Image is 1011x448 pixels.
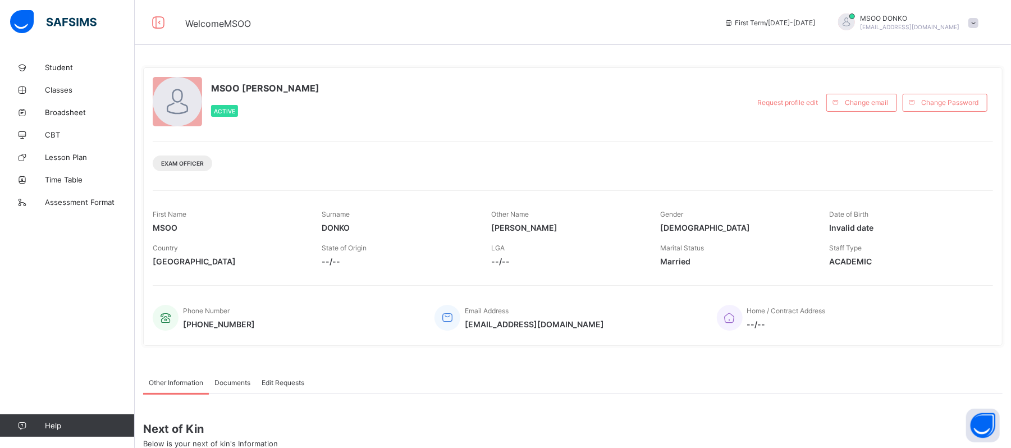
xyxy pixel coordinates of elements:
span: Edit Requests [262,378,304,387]
span: Next of Kin [143,422,1003,436]
span: Other Information [149,378,203,387]
span: Request profile edit [757,98,818,107]
span: Invalid date [830,223,982,232]
div: MSOODONKO [827,13,984,32]
span: Welcome MSOO [185,18,251,29]
span: Date of Birth [830,210,869,218]
span: Change email [845,98,888,107]
span: [EMAIL_ADDRESS][DOMAIN_NAME] [861,24,960,30]
span: [EMAIL_ADDRESS][DOMAIN_NAME] [465,319,604,329]
span: Student [45,63,135,72]
span: --/-- [491,257,643,266]
span: DONKO [322,223,474,232]
span: [PERSON_NAME] [491,223,643,232]
span: [GEOGRAPHIC_DATA] [153,257,305,266]
span: Broadsheet [45,108,135,117]
span: CBT [45,130,135,139]
span: Exam Officer [161,160,204,167]
span: Documents [214,378,250,387]
span: First Name [153,210,186,218]
span: --/-- [747,319,826,329]
button: Open asap [966,409,1000,442]
span: Other Name [491,210,529,218]
span: --/-- [322,257,474,266]
span: Active [214,108,235,115]
span: Surname [322,210,350,218]
span: Assessment Format [45,198,135,207]
img: safsims [10,10,97,34]
span: MSOO [153,223,305,232]
span: Phone Number [183,307,230,315]
span: Change Password [921,98,978,107]
span: Gender [660,210,683,218]
span: Staff Type [830,244,862,252]
span: Below is your next of kin's Information [143,439,278,448]
span: Help [45,421,134,430]
span: State of Origin [322,244,367,252]
span: MSOO DONKO [861,14,960,22]
span: Married [660,257,812,266]
span: Email Address [465,307,509,315]
span: Classes [45,85,135,94]
span: ACADEMIC [830,257,982,266]
span: LGA [491,244,505,252]
span: [DEMOGRAPHIC_DATA] [660,223,812,232]
span: Home / Contract Address [747,307,826,315]
span: Lesson Plan [45,153,135,162]
span: [PHONE_NUMBER] [183,319,255,329]
span: Time Table [45,175,135,184]
span: Marital Status [660,244,704,252]
span: session/term information [724,19,816,27]
span: MSOO [PERSON_NAME] [211,83,319,94]
span: Country [153,244,178,252]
